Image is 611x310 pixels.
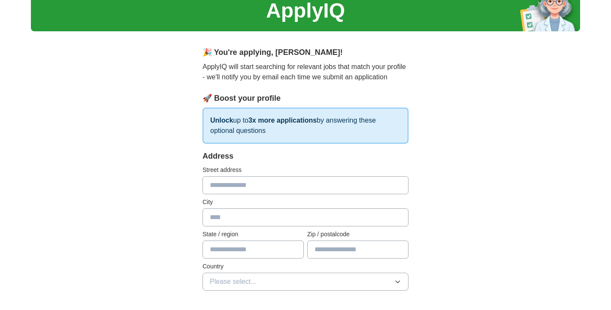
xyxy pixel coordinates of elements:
label: Country [203,262,408,271]
label: State / region [203,230,304,239]
p: ApplyIQ will start searching for relevant jobs that match your profile - we'll notify you by emai... [203,62,408,82]
div: 🚀 Boost your profile [203,93,408,104]
span: Please select... [210,277,257,287]
strong: 3x more applications [248,117,317,124]
p: up to by answering these optional questions [203,108,408,144]
label: Zip / postalcode [307,230,408,239]
label: Street address [203,166,408,175]
div: 🎉 You're applying , [PERSON_NAME] ! [203,47,408,58]
strong: Unlock [210,117,233,124]
label: City [203,198,408,207]
div: Address [203,150,408,162]
button: Please select... [203,273,408,291]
